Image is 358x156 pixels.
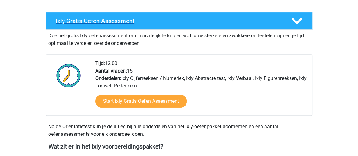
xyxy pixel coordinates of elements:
[46,123,312,138] div: Na de Oriëntatietest kun je de uitleg bij alle onderdelen van het Ixly-oefenpakket doornemen en e...
[91,60,312,115] div: 12:00 15 Ixly Cijferreeksen / Numeriek, Ixly Abstracte test, Ixly Verbaal, Ixly Figurenreeksen, I...
[43,12,315,30] a: Ixly Gratis Oefen Assessment
[46,30,312,47] div: Doe het gratis Ixly oefenassessment om inzichtelijk te krijgen wat jouw sterkere en zwakkere onde...
[95,68,127,74] b: Aantal vragen:
[95,75,121,81] b: Onderdelen:
[56,17,281,25] h4: Ixly Gratis Oefen Assessment
[95,60,105,66] b: Tijd:
[95,95,187,108] a: Start Ixly Gratis Oefen Assessment
[53,60,84,91] img: Klok
[49,143,309,150] h4: Wat zit er in het Ixly voorbereidingspakket?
